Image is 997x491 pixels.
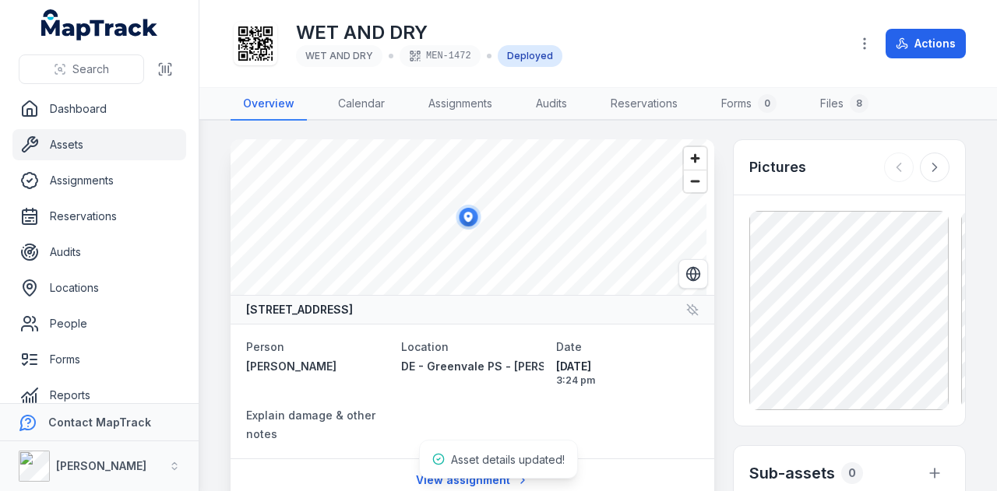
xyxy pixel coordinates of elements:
a: DE - Greenvale PS - [PERSON_NAME]-bek - 89073 [401,359,544,374]
a: Overview [231,88,307,121]
div: 8 [850,94,868,113]
h1: WET AND DRY [296,20,562,45]
button: Zoom out [684,170,706,192]
a: Audits [12,237,186,268]
a: Audits [523,88,580,121]
button: Actions [886,29,966,58]
span: Search [72,61,109,77]
h2: Sub-assets [749,462,835,484]
a: Reservations [598,88,690,121]
a: People [12,308,186,339]
span: DE - Greenvale PS - [PERSON_NAME]-bek - 89073 [401,359,679,373]
strong: [PERSON_NAME] [56,459,146,472]
span: Explain damage & other notes [246,409,375,440]
a: Forms [12,344,186,375]
div: Deployed [498,45,562,67]
a: Calendar [326,88,397,121]
strong: [STREET_ADDRESS] [246,302,353,317]
div: 0 [758,94,777,113]
canvas: Map [231,139,706,295]
span: [DATE] [556,359,699,374]
a: Dashboard [12,93,186,125]
span: Location [401,340,449,353]
strong: Contact MapTrack [48,416,151,429]
a: Reservations [12,201,186,232]
span: Asset details updated! [451,453,565,466]
button: Zoom in [684,147,706,170]
a: [PERSON_NAME] [246,359,389,374]
a: Assets [12,129,186,160]
a: Files8 [808,88,881,121]
a: Reports [12,380,186,411]
span: Person [246,340,284,353]
div: MEN-1472 [400,45,481,67]
a: MapTrack [41,9,158,40]
div: 0 [841,462,863,484]
a: Assignments [416,88,505,121]
button: Switch to Satellite View [678,259,708,289]
a: Assignments [12,165,186,196]
button: Search [19,54,144,84]
time: 8/14/2025, 3:24:20 PM [556,359,699,387]
span: Date [556,340,582,353]
span: WET AND DRY [305,50,373,61]
span: 3:24 pm [556,374,699,387]
a: Locations [12,272,186,303]
h3: Pictures [749,156,806,178]
a: Forms0 [709,88,789,121]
